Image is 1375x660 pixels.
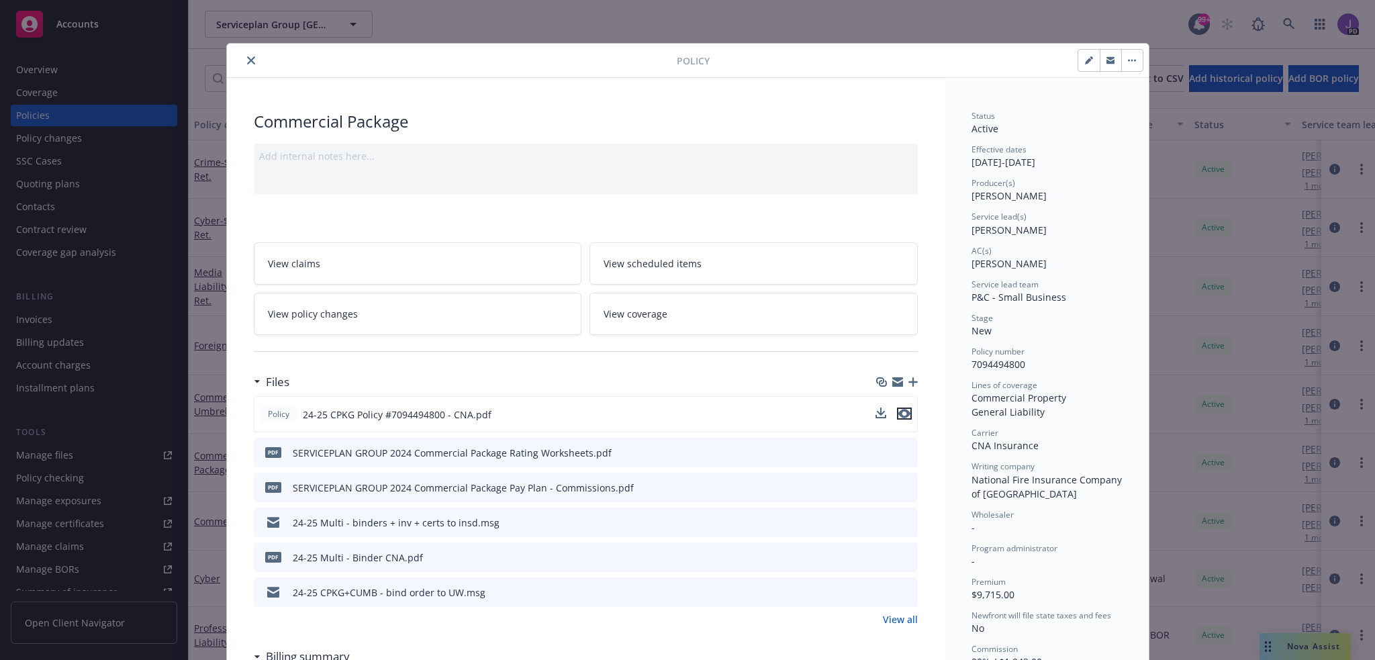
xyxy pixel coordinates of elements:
span: Wholesaler [971,509,1014,520]
span: Policy number [971,346,1025,357]
button: download file [879,551,890,565]
button: preview file [900,446,912,460]
span: View policy changes [268,307,358,321]
a: View claims [254,242,582,285]
span: CNA Insurance [971,439,1039,452]
span: Program administrator [971,543,1057,554]
span: Newfront will file state taxes and fees [971,610,1111,621]
div: Commercial Property [971,391,1122,405]
a: View coverage [589,293,918,335]
div: 24-25 CPKG+CUMB - bind order to UW.msg [293,585,485,600]
span: - [971,521,975,534]
span: Premium [971,576,1006,587]
span: pdf [265,447,281,457]
button: download file [879,446,890,460]
span: Writing company [971,461,1035,472]
button: preview file [897,408,912,420]
span: View coverage [604,307,667,321]
span: Commission [971,643,1018,655]
div: 24-25 Multi - binders + inv + certs to insd.msg [293,516,500,530]
span: Lines of coverage [971,379,1037,391]
a: View scheduled items [589,242,918,285]
button: preview file [900,551,912,565]
button: download file [879,585,890,600]
span: View scheduled items [604,256,702,271]
span: 7094494800 [971,358,1025,371]
button: download file [875,408,886,422]
div: Add internal notes here... [259,149,912,163]
span: pdf [265,552,281,562]
span: [PERSON_NAME] [971,224,1047,236]
button: download file [875,408,886,418]
div: [DATE] - [DATE] [971,144,1122,169]
span: - [971,555,975,567]
span: Policy [677,54,710,68]
div: Commercial Package [254,110,918,133]
span: Stage [971,312,993,324]
span: [PERSON_NAME] [971,257,1047,270]
span: Effective dates [971,144,1027,155]
span: Active [971,122,998,135]
span: Status [971,110,995,122]
button: preview file [900,585,912,600]
a: View all [883,612,918,626]
span: National Fire Insurance Company of [GEOGRAPHIC_DATA] [971,473,1125,500]
button: close [243,52,259,68]
button: preview file [900,481,912,495]
span: View claims [268,256,320,271]
span: Carrier [971,427,998,438]
span: 24-25 CPKG Policy #7094494800 - CNA.pdf [303,408,491,422]
span: pdf [265,482,281,492]
div: Files [254,373,289,391]
div: 24-25 Multi - Binder CNA.pdf [293,551,423,565]
div: SERVICEPLAN GROUP 2024 Commercial Package Pay Plan - Commissions.pdf [293,481,634,495]
div: SERVICEPLAN GROUP 2024 Commercial Package Rating Worksheets.pdf [293,446,612,460]
button: download file [879,516,890,530]
span: Service lead team [971,279,1039,290]
span: Policy [265,408,292,420]
span: P&C - Small Business [971,291,1066,303]
span: [PERSON_NAME] [971,189,1047,202]
span: $9,715.00 [971,588,1014,601]
span: New [971,324,992,337]
span: AC(s) [971,245,992,256]
div: General Liability [971,405,1122,419]
a: View policy changes [254,293,582,335]
span: No [971,622,984,634]
button: download file [879,481,890,495]
h3: Files [266,373,289,391]
button: preview file [897,408,912,422]
button: preview file [900,516,912,530]
span: Producer(s) [971,177,1015,189]
span: Service lead(s) [971,211,1027,222]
